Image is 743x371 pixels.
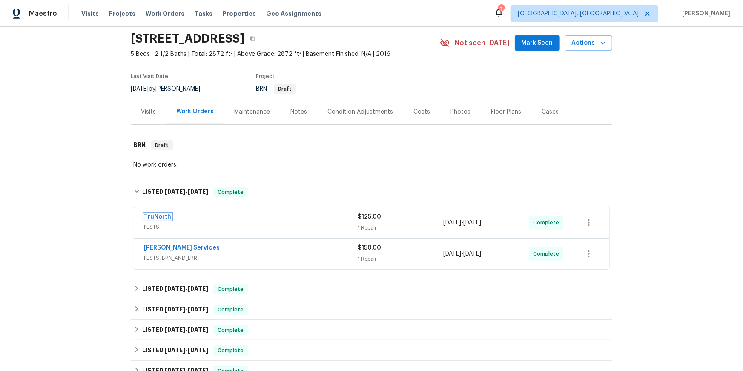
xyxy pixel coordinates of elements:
[81,9,99,18] span: Visits
[142,345,208,356] h6: LISTED
[131,132,612,159] div: BRN Draft
[455,39,510,47] span: Not seen [DATE]
[358,255,444,263] div: 1 Repair
[256,74,275,79] span: Project
[131,320,612,340] div: LISTED [DATE]-[DATE]Complete
[443,220,461,226] span: [DATE]
[144,214,172,220] a: TruNorth
[165,306,185,312] span: [DATE]
[498,5,504,14] div: 3
[142,305,208,315] h6: LISTED
[214,305,247,314] span: Complete
[131,178,612,206] div: LISTED [DATE]-[DATE]Complete
[214,285,247,293] span: Complete
[165,286,208,292] span: -
[131,340,612,361] div: LISTED [DATE]-[DATE]Complete
[165,189,185,195] span: [DATE]
[165,327,185,333] span: [DATE]
[214,188,247,196] span: Complete
[443,250,481,258] span: -
[134,140,146,150] h6: BRN
[144,245,220,251] a: [PERSON_NAME] Services
[165,327,208,333] span: -
[275,86,295,92] span: Draft
[518,9,639,18] span: [GEOGRAPHIC_DATA], [GEOGRAPHIC_DATA]
[451,108,471,116] div: Photos
[679,9,730,18] span: [PERSON_NAME]
[152,141,172,150] span: Draft
[144,254,358,262] span: PESTS, BRN_AND_LRR
[235,108,270,116] div: Maintenance
[256,86,296,92] span: BRN
[223,9,256,18] span: Properties
[142,325,208,335] h6: LISTED
[542,108,559,116] div: Cases
[131,35,245,43] h2: [STREET_ADDRESS]
[131,86,149,92] span: [DATE]
[131,74,169,79] span: Last Visit Date
[142,187,208,197] h6: LISTED
[165,286,185,292] span: [DATE]
[195,11,212,17] span: Tasks
[463,220,481,226] span: [DATE]
[463,251,481,257] span: [DATE]
[165,306,208,312] span: -
[131,50,440,58] span: 5 Beds | 2 1/2 Baths | Total: 2872 ft² | Above Grade: 2872 ft² | Basement Finished: N/A | 2016
[146,9,184,18] span: Work Orders
[214,326,247,334] span: Complete
[533,219,562,227] span: Complete
[29,9,57,18] span: Maestro
[188,306,208,312] span: [DATE]
[188,189,208,195] span: [DATE]
[358,214,382,220] span: $125.00
[443,219,481,227] span: -
[214,346,247,355] span: Complete
[414,108,430,116] div: Costs
[515,35,560,51] button: Mark Seen
[141,108,156,116] div: Visits
[131,299,612,320] div: LISTED [DATE]-[DATE]Complete
[165,189,208,195] span: -
[165,347,208,353] span: -
[572,38,605,49] span: Actions
[358,224,444,232] div: 1 Repair
[533,250,562,258] span: Complete
[291,108,307,116] div: Notes
[565,35,612,51] button: Actions
[328,108,393,116] div: Condition Adjustments
[188,327,208,333] span: [DATE]
[522,38,553,49] span: Mark Seen
[358,245,382,251] span: $150.00
[491,108,522,116] div: Floor Plans
[109,9,135,18] span: Projects
[165,347,185,353] span: [DATE]
[131,84,211,94] div: by [PERSON_NAME]
[188,347,208,353] span: [DATE]
[188,286,208,292] span: [DATE]
[245,31,260,46] button: Copy Address
[144,223,358,231] span: PESTS
[131,279,612,299] div: LISTED [DATE]-[DATE]Complete
[142,284,208,294] h6: LISTED
[134,161,610,169] div: No work orders.
[266,9,321,18] span: Geo Assignments
[177,107,214,116] div: Work Orders
[443,251,461,257] span: [DATE]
